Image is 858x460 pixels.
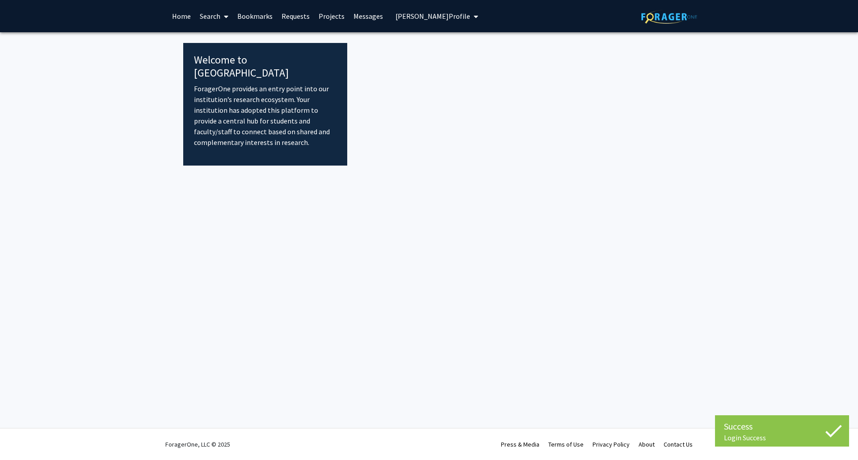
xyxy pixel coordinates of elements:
[277,0,314,32] a: Requests
[165,429,230,460] div: ForagerOne, LLC © 2025
[593,440,630,448] a: Privacy Policy
[548,440,584,448] a: Terms of Use
[194,54,336,80] h4: Welcome to [GEOGRAPHIC_DATA]
[724,433,840,442] div: Login Success
[395,12,470,21] span: [PERSON_NAME] Profile
[168,0,195,32] a: Home
[501,440,539,448] a: Press & Media
[233,0,277,32] a: Bookmarks
[664,440,693,448] a: Contact Us
[641,10,697,24] img: ForagerOne Logo
[639,440,655,448] a: About
[314,0,349,32] a: Projects
[195,0,233,32] a: Search
[349,0,387,32] a: Messages
[724,420,840,433] div: Success
[194,83,336,148] p: ForagerOne provides an entry point into our institution’s research ecosystem. Your institution ha...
